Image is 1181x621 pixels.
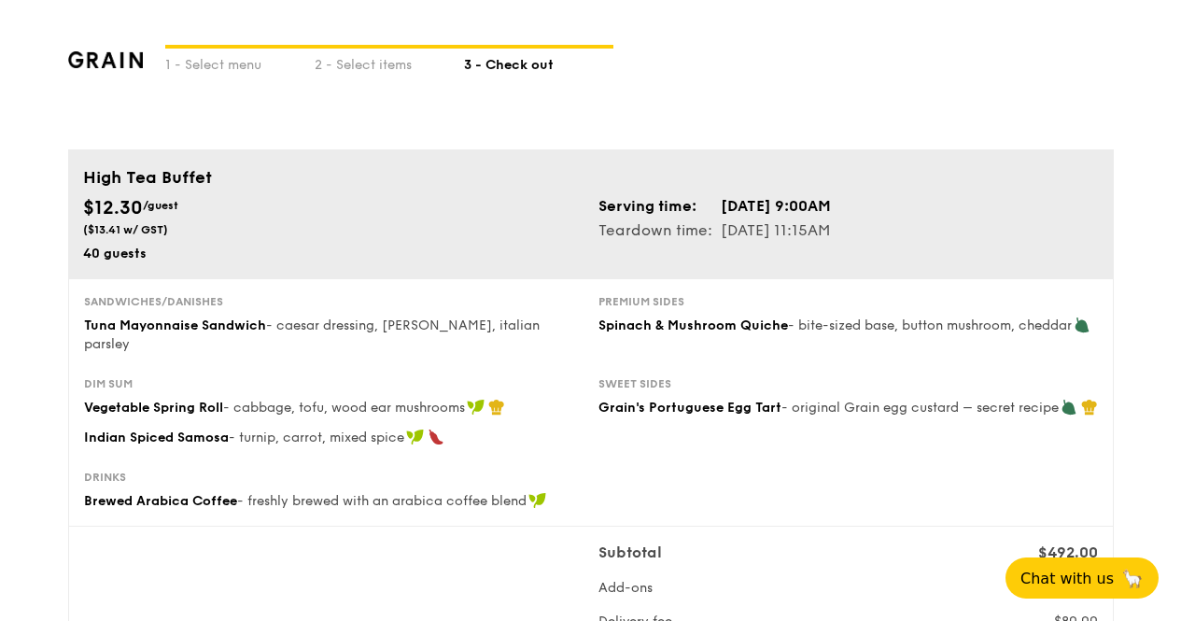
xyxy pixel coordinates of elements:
span: Indian Spiced Samosa [84,430,229,445]
span: - freshly brewed with an arabica coffee blend [237,493,527,509]
div: Sandwiches/Danishes [84,294,583,309]
span: Tuna Mayonnaise Sandwich [84,318,266,333]
span: Brewed Arabica Coffee [84,493,237,509]
img: icon-vegetarian.fe4039eb.svg [1074,317,1090,333]
span: /guest [143,199,178,212]
span: - caesar dressing, [PERSON_NAME], italian parsley [84,318,540,352]
div: Dim sum [84,376,583,391]
img: icon-spicy.37a8142b.svg [428,429,444,445]
span: 🦙 [1121,568,1144,589]
button: Chat with us🦙 [1005,557,1159,599]
img: icon-vegan.f8ff3823.svg [467,399,485,416]
div: Drinks [84,470,583,485]
img: icon-chef-hat.a58ddaea.svg [488,399,505,416]
div: High Tea Buffet [83,164,1099,191]
span: - original Grain egg custard – secret recipe [781,400,1059,416]
span: $12.30 [83,197,143,219]
img: icon-chef-hat.a58ddaea.svg [1081,399,1098,416]
span: Grain's Portuguese Egg Tart [598,400,781,416]
span: Vegetable Spring Roll [84,400,223,416]
img: icon-vegetarian.fe4039eb.svg [1061,399,1077,416]
span: Subtotal [598,543,662,561]
span: Chat with us [1020,570,1114,587]
img: grain-logotype.1cdc1e11.png [68,51,144,68]
span: Add-ons [598,580,653,596]
div: Premium sides [598,294,1098,309]
td: [DATE] 9:00AM [720,194,832,219]
td: Serving time: [598,194,720,219]
div: 2 - Select items [315,49,464,75]
span: - bite-sized base, button mushroom, cheddar [788,318,1072,333]
img: icon-vegan.f8ff3823.svg [406,429,425,445]
span: ($13.41 w/ GST) [83,223,168,236]
span: - cabbage, tofu, wood ear mushrooms [223,400,465,416]
div: Sweet sides [598,376,1098,391]
td: Teardown time: [598,219,720,243]
span: $492.00 [1038,543,1098,561]
img: icon-vegan.f8ff3823.svg [528,492,547,509]
span: Spinach & Mushroom Quiche [598,318,788,333]
div: 1 - Select menu [165,49,315,75]
td: [DATE] 11:15AM [720,219,832,243]
span: - turnip, carrot, mixed spice [229,430,404,445]
div: 3 - Check out [464,49,613,75]
div: 40 guests [83,245,583,263]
